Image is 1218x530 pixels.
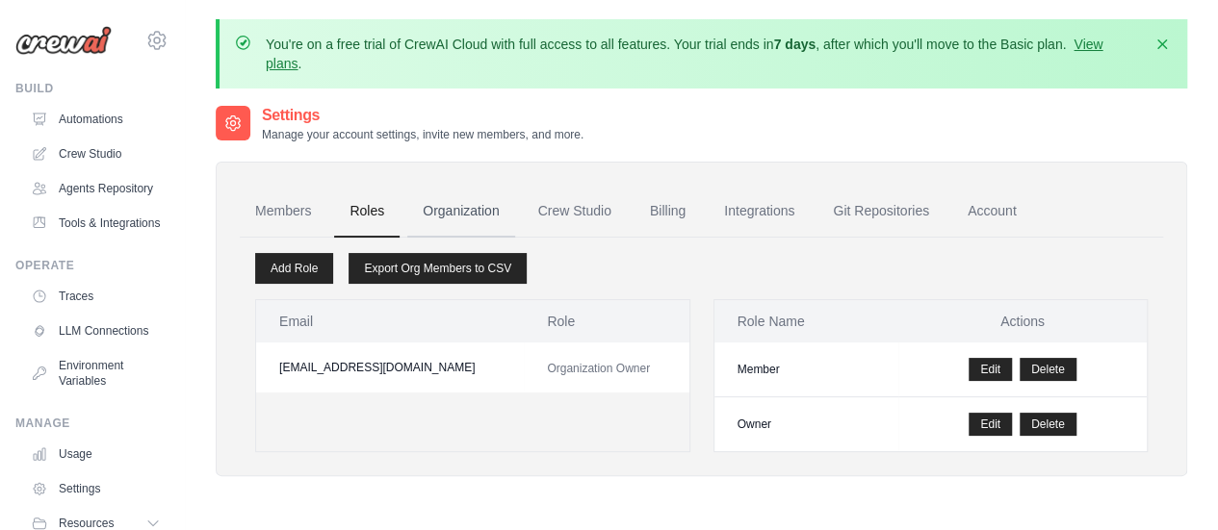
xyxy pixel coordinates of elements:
a: Agents Repository [23,173,168,204]
td: Member [714,342,898,397]
th: Email [256,300,524,342]
p: Manage your account settings, invite new members, and more. [262,127,583,142]
a: Automations [23,104,168,135]
a: Usage [23,439,168,469]
p: You're on a free trial of CrewAI Cloud with full access to all features. Your trial ends in , aft... [266,35,1141,73]
a: Crew Studio [523,186,627,238]
a: Export Org Members to CSV [349,253,527,284]
h2: Settings [262,104,583,127]
th: Actions [898,300,1147,342]
button: Delete [1020,358,1076,381]
a: Tools & Integrations [23,208,168,239]
a: LLM Connections [23,315,168,346]
td: [EMAIL_ADDRESS][DOMAIN_NAME] [256,342,524,392]
a: Account [952,186,1032,238]
div: Operate [15,258,168,273]
a: Add Role [255,253,333,284]
a: Environment Variables [23,350,168,396]
td: Owner [714,397,898,452]
a: Settings [23,473,168,504]
th: Role Name [714,300,898,342]
img: Logo [15,26,112,55]
button: Delete [1020,413,1076,436]
th: Role [524,300,688,342]
a: Organization [407,186,514,238]
a: Edit [969,413,1012,436]
div: Build [15,81,168,96]
a: Crew Studio [23,139,168,169]
a: Integrations [709,186,810,238]
div: Manage [15,416,168,431]
a: Git Repositories [817,186,945,238]
a: Traces [23,281,168,312]
strong: 7 days [773,37,816,52]
a: Roles [334,186,400,238]
a: Edit [969,358,1012,381]
span: Organization Owner [547,362,650,375]
a: Members [240,186,326,238]
a: Billing [635,186,701,238]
